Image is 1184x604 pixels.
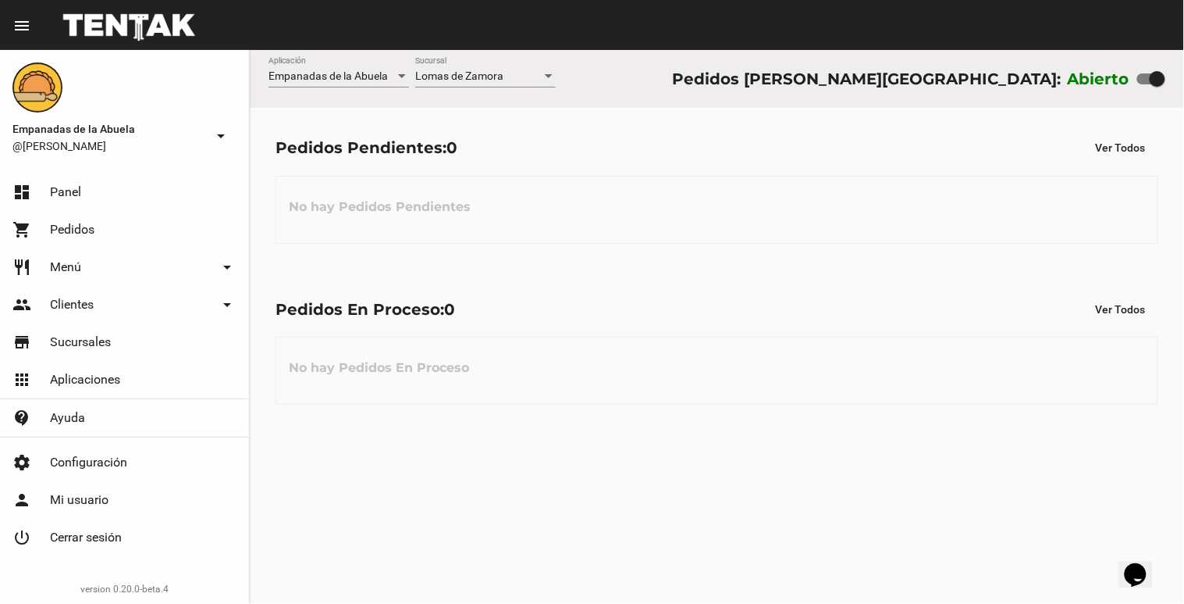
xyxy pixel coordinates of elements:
[672,66,1061,91] div: Pedidos [PERSON_NAME][GEOGRAPHIC_DATA]:
[12,138,205,154] span: @[PERSON_NAME]
[415,70,503,82] span: Lomas de Zamora
[12,333,31,352] mat-icon: store
[50,530,122,545] span: Cerrar sesión
[50,372,120,388] span: Aplicaciones
[12,295,31,314] mat-icon: people
[50,455,127,470] span: Configuración
[276,184,483,231] h3: No hay Pedidos Pendientes
[1096,303,1146,316] span: Ver Todos
[12,183,31,202] mat-icon: dashboard
[12,120,205,138] span: Empanadas de la Abuela
[218,258,236,277] mat-icon: arrow_drop_down
[50,492,108,508] span: Mi usuario
[212,127,230,145] mat-icon: arrow_drop_down
[276,297,455,322] div: Pedidos En Proceso:
[446,138,457,157] span: 0
[50,297,94,313] span: Clientes
[50,184,81,200] span: Panel
[444,300,455,319] span: 0
[218,295,236,314] mat-icon: arrow_drop_down
[276,345,482,391] h3: No hay Pedidos En Proceso
[12,409,31,427] mat-icon: contact_support
[1083,134,1158,162] button: Ver Todos
[50,334,111,350] span: Sucursales
[1096,141,1146,154] span: Ver Todos
[12,370,31,389] mat-icon: apps
[1068,66,1130,91] label: Abierto
[12,453,31,472] mat-icon: settings
[50,410,85,426] span: Ayuda
[12,581,236,597] div: version 0.20.0-beta.4
[12,220,31,239] mat-icon: shopping_cart
[268,70,388,82] span: Empanadas de la Abuela
[12,63,62,113] img: f0136945-ed32-4f7c-91e3-a375bc4bb2c5.png
[1118,541,1168,588] iframe: chat widget
[12,491,31,509] mat-icon: person
[1083,295,1158,323] button: Ver Todos
[12,258,31,277] mat-icon: restaurant
[50,259,81,275] span: Menú
[276,135,457,160] div: Pedidos Pendientes:
[12,16,31,35] mat-icon: menu
[12,528,31,547] mat-icon: power_settings_new
[50,222,94,238] span: Pedidos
